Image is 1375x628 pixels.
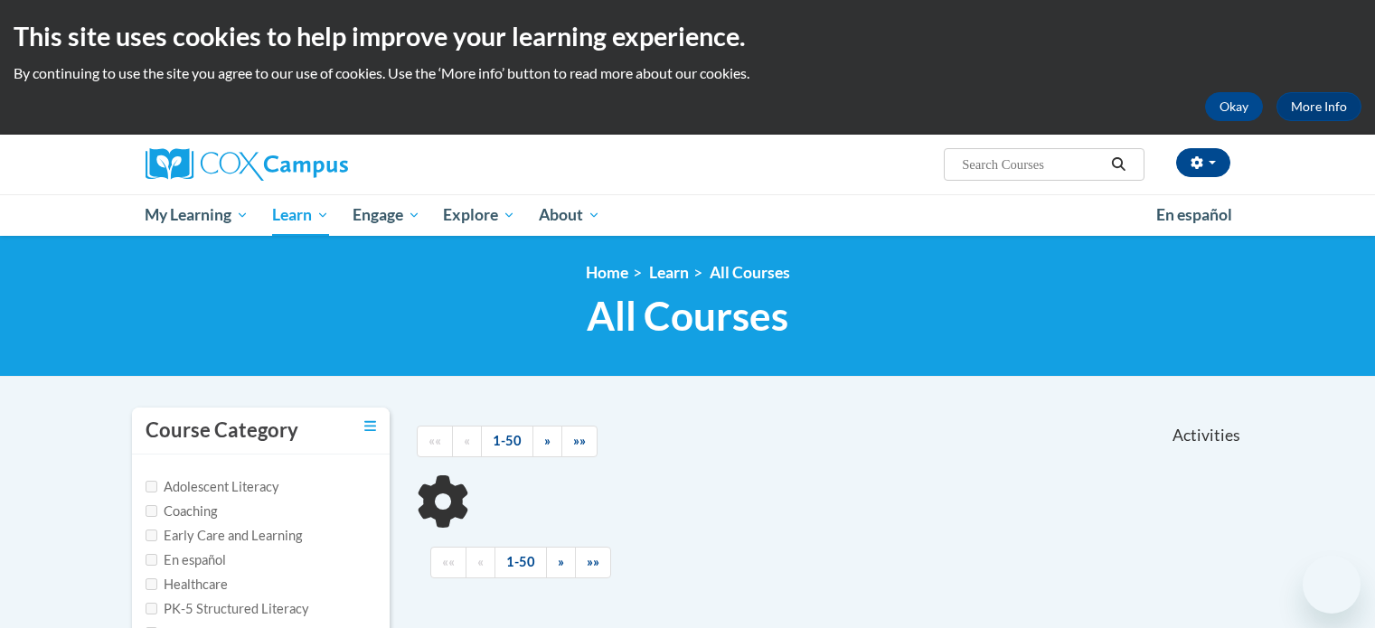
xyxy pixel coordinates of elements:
a: Engage [341,194,432,236]
a: 1-50 [494,547,547,578]
a: My Learning [134,194,261,236]
span: My Learning [145,204,249,226]
a: Home [586,263,628,282]
a: Previous [466,547,495,578]
span: « [477,554,484,569]
span: Activities [1173,426,1240,445]
a: End [575,547,611,578]
a: More Info [1276,92,1361,121]
span: Learn [272,204,329,226]
a: Learn [260,194,341,236]
a: Explore [431,194,527,236]
button: Search [1105,154,1132,175]
h2: This site uses cookies to help improve your learning experience. [14,18,1361,54]
input: Checkbox for Options [146,554,157,566]
span: All Courses [587,292,788,340]
span: «« [429,433,441,448]
a: End [561,426,598,457]
span: »» [573,433,586,448]
a: Begining [430,547,466,578]
a: Next [532,426,562,457]
span: En español [1156,205,1232,224]
a: All Courses [710,263,790,282]
label: Early Care and Learning [146,526,302,546]
span: »» [587,554,599,569]
div: Main menu [118,194,1257,236]
iframe: Button to launch messaging window [1303,556,1361,614]
span: Engage [353,204,420,226]
input: Checkbox for Options [146,530,157,541]
p: By continuing to use the site you agree to our use of cookies. Use the ‘More info’ button to read... [14,63,1361,83]
span: » [544,433,551,448]
h3: Course Category [146,417,298,445]
label: PK-5 Structured Literacy [146,599,309,619]
a: En español [1144,196,1244,234]
span: Explore [443,204,515,226]
button: Okay [1205,92,1263,121]
button: Account Settings [1176,148,1230,177]
a: 1-50 [481,426,533,457]
a: Learn [649,263,689,282]
a: Cox Campus [146,148,489,181]
input: Search Courses [960,154,1105,175]
span: «« [442,554,455,569]
input: Checkbox for Options [146,603,157,614]
a: Toggle collapse [364,417,376,436]
label: Adolescent Literacy [146,477,279,497]
img: Cox Campus [146,148,348,181]
a: Begining [417,426,453,457]
input: Checkbox for Options [146,578,157,590]
a: About [527,194,612,236]
label: Coaching [146,501,217,521]
span: « [464,433,470,448]
a: Previous [452,426,482,457]
input: Checkbox for Options [146,481,157,492]
input: Checkbox for Options [146,505,157,517]
span: » [558,554,564,569]
span: About [539,204,600,226]
label: Healthcare [146,575,228,595]
label: En español [146,550,226,570]
a: Next [546,547,576,578]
